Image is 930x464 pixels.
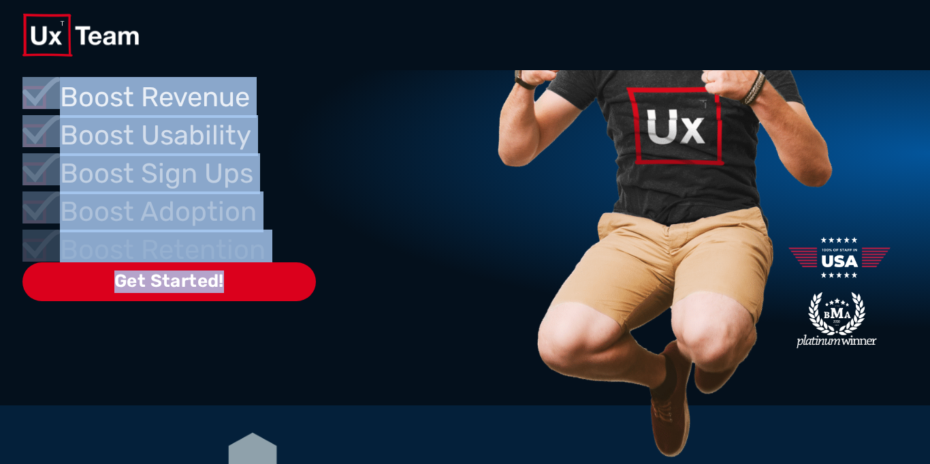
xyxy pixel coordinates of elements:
[60,230,491,270] p: Boost Retention
[60,191,491,232] p: Boost Adoption
[60,77,491,118] p: Boost Revenue
[60,115,491,156] p: Boost Usability
[22,262,316,301] span: Get Started!
[60,153,491,194] p: Boost Sign Ups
